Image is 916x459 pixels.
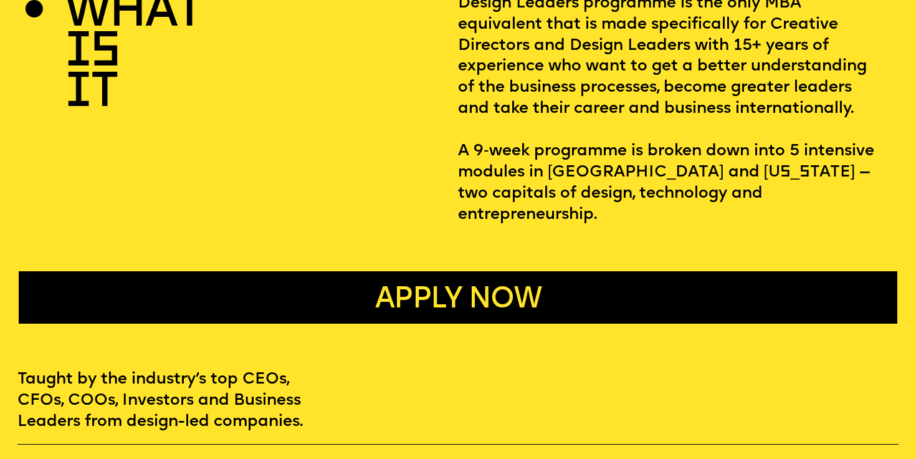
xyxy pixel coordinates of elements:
p: Taught by the industry’s top CEOs, CFOs, COOs, Investors and Business Leaders from design-led com... [17,369,899,433]
span: i [65,29,90,77]
span: Apply now [375,286,540,314]
span: i [65,70,90,117]
button: Apply now [19,271,897,324]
